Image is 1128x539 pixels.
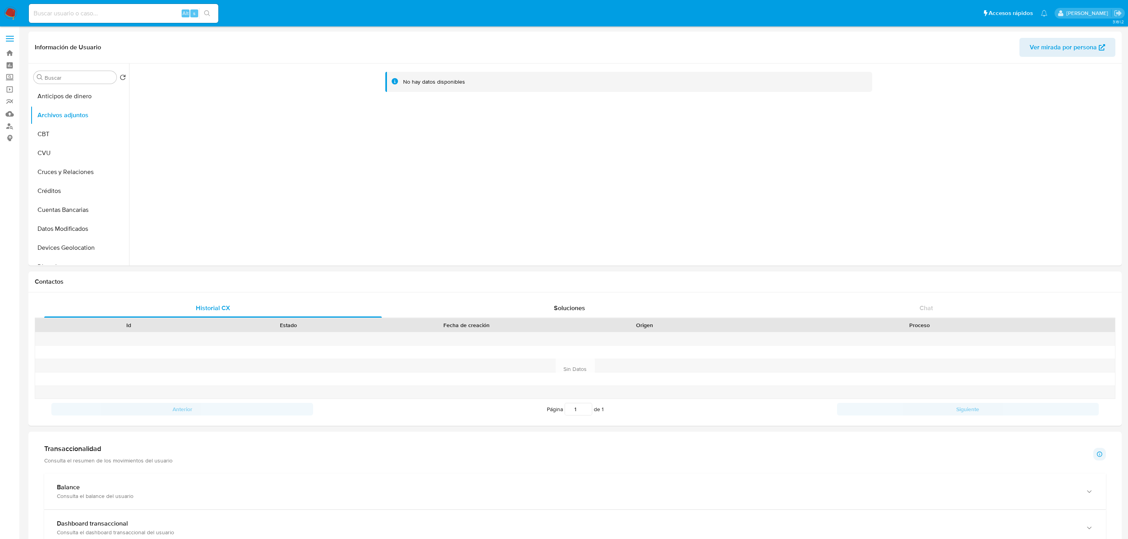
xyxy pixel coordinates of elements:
[30,257,129,276] button: Direcciones
[30,87,129,106] button: Anticipos de dinero
[30,238,129,257] button: Devices Geolocation
[30,163,129,182] button: Cruces y Relaciones
[547,403,604,415] span: Página de
[1019,38,1115,57] button: Ver mirada por persona
[1114,9,1122,17] a: Salir
[570,321,719,329] div: Origen
[214,321,362,329] div: Estado
[30,200,129,219] button: Cuentas Bancarias
[182,9,189,17] span: Alt
[45,74,113,81] input: Buscar
[1030,38,1097,57] span: Ver mirada por persona
[51,403,313,415] button: Anterior
[30,182,129,200] button: Créditos
[199,8,215,19] button: search-icon
[989,9,1033,17] span: Accesos rápidos
[1066,9,1111,17] p: eliana.eguerrero@mercadolibre.com
[30,106,129,125] button: Archivos adjuntos
[837,403,1099,415] button: Siguiente
[602,405,604,413] span: 1
[37,74,43,80] button: Buscar
[35,278,1115,286] h1: Contactos
[554,303,585,313] span: Soluciones
[120,74,126,83] button: Volver al orden por defecto
[403,78,465,86] div: No hay datos disponibles
[196,303,230,313] span: Historial CX
[920,303,933,313] span: Chat
[29,8,218,19] input: Buscar usuario o caso...
[30,144,129,163] button: CVU
[730,321,1109,329] div: Proceso
[1041,10,1047,17] a: Notificaciones
[35,43,101,51] h1: Información de Usuario
[373,321,559,329] div: Fecha de creación
[30,125,129,144] button: CBT
[54,321,203,329] div: Id
[30,219,129,238] button: Datos Modificados
[193,9,195,17] span: s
